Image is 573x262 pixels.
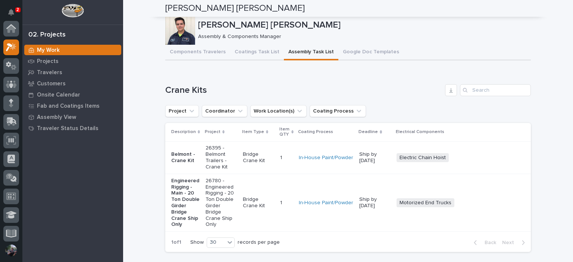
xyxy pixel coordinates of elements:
p: Electrical Components [396,128,444,136]
button: Notifications [3,4,19,20]
p: Belmont - Crane Kit [171,151,200,164]
a: My Work [22,44,123,56]
button: Coordinator [202,105,247,117]
p: Assembly & Components Manager [198,34,525,40]
p: records per page [238,239,280,246]
a: In-House Paint/Powder [299,200,353,206]
button: Back [468,239,499,246]
span: Next [502,239,519,246]
p: Travelers [37,69,62,76]
button: users-avatar [3,243,19,258]
a: Traveler Status Details [22,123,123,134]
p: 1 of 1 [165,233,187,252]
p: Onsite Calendar [37,92,80,98]
p: Engineered Rigging - Main - 20 Ton Double Girder Bridge Crane Ship Only [171,178,200,228]
h1: Crane Kits [165,85,442,96]
p: Item QTY [279,125,289,139]
p: 1 [280,153,284,161]
a: Travelers [22,67,123,78]
p: Traveler Status Details [37,125,98,132]
button: Coating Process [310,105,366,117]
a: Projects [22,56,123,67]
button: Coatings Task List [230,45,284,60]
p: Projects [37,58,59,65]
p: Assembly View [37,114,76,121]
button: Next [499,239,531,246]
div: 02. Projects [28,31,66,39]
p: Item Type [242,128,264,136]
p: 2 [16,7,19,12]
p: [PERSON_NAME] [PERSON_NAME] [198,20,528,31]
p: 26780 - Engineered Rigging - 20 Ton Double Girder Bridge Crane Ship Only [206,178,237,228]
p: Bridge Crane Kit [243,151,274,164]
h2: [PERSON_NAME] [PERSON_NAME] [165,3,305,14]
a: Customers [22,78,123,89]
a: In-House Paint/Powder [299,155,353,161]
p: 1 [280,198,284,206]
a: Fab and Coatings Items [22,100,123,111]
button: Work Location(s) [250,105,307,117]
p: Ship by [DATE] [359,151,391,164]
p: Ship by [DATE] [359,196,391,209]
p: Fab and Coatings Items [37,103,100,110]
input: Search [460,84,531,96]
div: 30 [207,239,225,246]
p: Customers [37,81,66,87]
a: Assembly View [22,111,123,123]
div: Notifications2 [9,9,19,21]
span: Back [480,239,496,246]
p: Show [190,239,204,246]
p: Bridge Crane Kit [243,196,274,209]
p: My Work [37,47,60,54]
p: Description [171,128,196,136]
img: Workspace Logo [62,4,84,18]
span: Electric Chain Hoist [397,153,449,162]
p: Coating Process [298,128,333,136]
button: Google Doc Templates [338,45,404,60]
p: 26395 - Belmont Trailers - Crane Kit [206,145,237,170]
span: Motorized End Trucks [397,198,454,208]
button: Project [165,105,199,117]
p: Project [205,128,220,136]
button: Assembly Task List [284,45,338,60]
a: Onsite Calendar [22,89,123,100]
p: Deadline [358,128,378,136]
button: Components Travelers [165,45,230,60]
